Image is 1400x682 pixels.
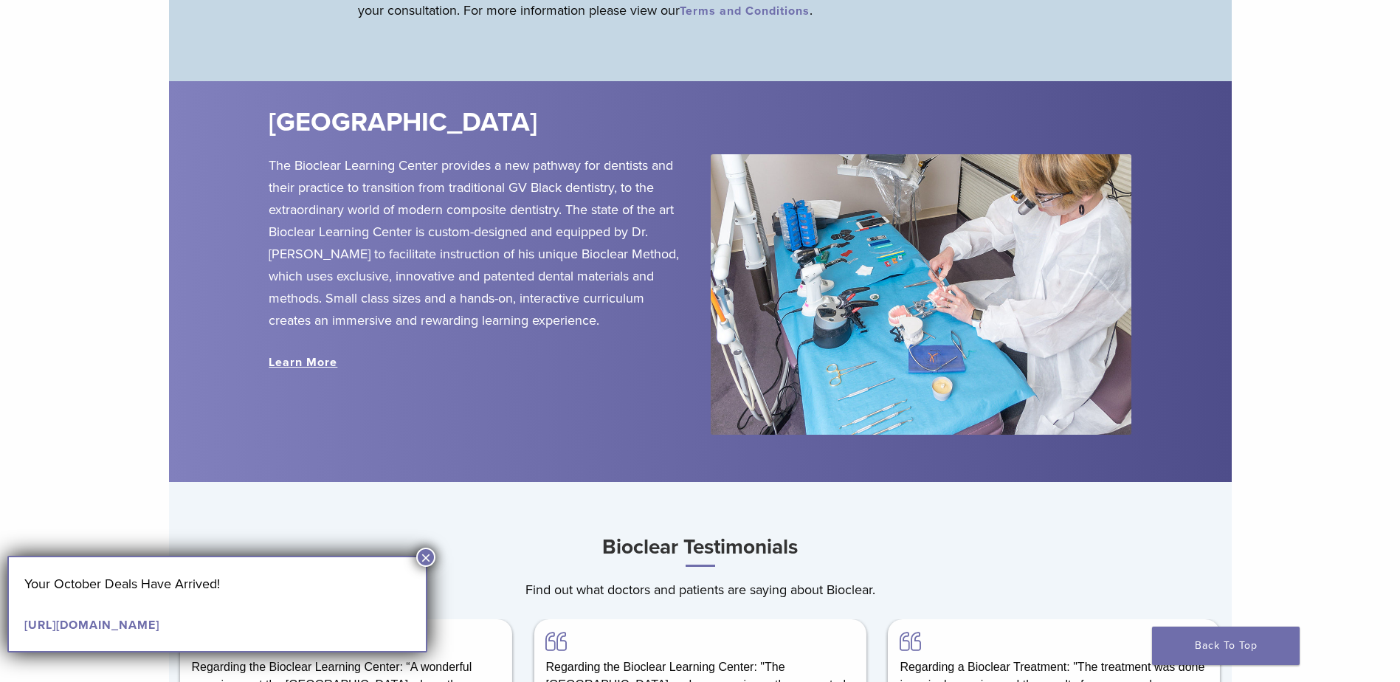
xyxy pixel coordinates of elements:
[680,4,810,18] a: Terms and Conditions
[269,355,337,370] a: Learn More
[169,529,1232,567] h3: Bioclear Testimonials
[269,154,689,331] p: The Bioclear Learning Center provides a new pathway for dentists and their practice to transition...
[169,579,1232,601] p: Find out what doctors and patients are saying about Bioclear.
[416,548,435,567] button: Close
[24,573,410,595] p: Your October Deals Have Arrived!
[24,618,159,633] a: [URL][DOMAIN_NAME]
[1152,627,1300,665] a: Back To Top
[269,105,788,140] h2: [GEOGRAPHIC_DATA]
